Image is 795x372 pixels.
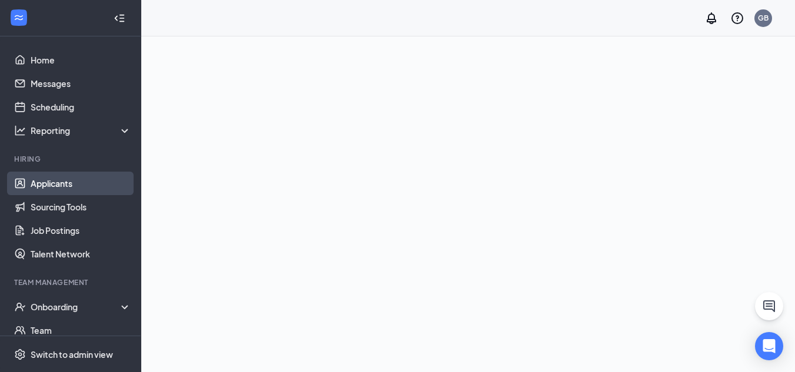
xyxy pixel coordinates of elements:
[31,242,131,266] a: Talent Network
[758,13,769,23] div: GB
[14,348,26,360] svg: Settings
[31,301,121,313] div: Onboarding
[704,11,719,25] svg: Notifications
[730,11,744,25] svg: QuestionInfo
[13,12,25,24] svg: WorkstreamLogo
[14,125,26,136] svg: Analysis
[31,72,131,95] a: Messages
[14,154,129,164] div: Hiring
[755,292,783,320] button: ChatActive
[31,219,131,242] a: Job Postings
[31,172,131,195] a: Applicants
[14,277,129,287] div: Team Management
[31,348,113,360] div: Switch to admin view
[755,332,783,360] div: Open Intercom Messenger
[31,319,131,342] a: Team
[31,125,132,136] div: Reporting
[114,12,125,24] svg: Collapse
[31,48,131,72] a: Home
[31,95,131,119] a: Scheduling
[14,301,26,313] svg: UserCheck
[762,299,776,313] svg: ChatActive
[31,195,131,219] a: Sourcing Tools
